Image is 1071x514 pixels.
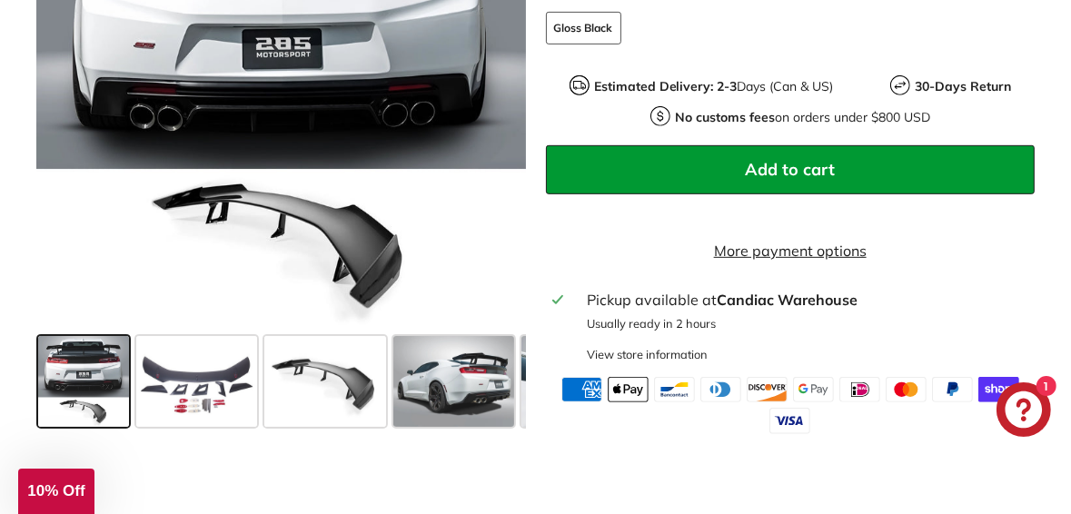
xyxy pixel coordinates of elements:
img: google_pay [793,377,834,402]
inbox-online-store-chat: Shopify online store chat [991,382,1056,441]
strong: Candiac Warehouse [717,291,858,309]
img: diners_club [700,377,741,402]
img: ideal [839,377,880,402]
a: More payment options [546,240,1036,262]
img: shopify_pay [978,377,1019,402]
div: 10% Off [18,469,94,514]
p: Days (Can & US) [594,77,834,96]
button: Add to cart [546,145,1036,194]
div: Pickup available at [587,289,1027,311]
img: bancontact [654,377,695,402]
img: apple_pay [608,377,649,402]
img: discover [747,377,788,402]
img: visa [769,408,810,433]
strong: 30-Days Return [915,78,1011,94]
div: View store information [587,346,708,363]
p: on orders under $800 USD [675,108,930,127]
span: Add to cart [745,159,835,180]
img: american_express [561,377,602,402]
p: Usually ready in 2 hours [587,315,1027,332]
span: 10% Off [27,482,84,499]
strong: Estimated Delivery: 2-3 [594,78,738,94]
img: paypal [932,377,973,402]
strong: No customs fees [675,109,775,125]
img: master [886,377,927,402]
